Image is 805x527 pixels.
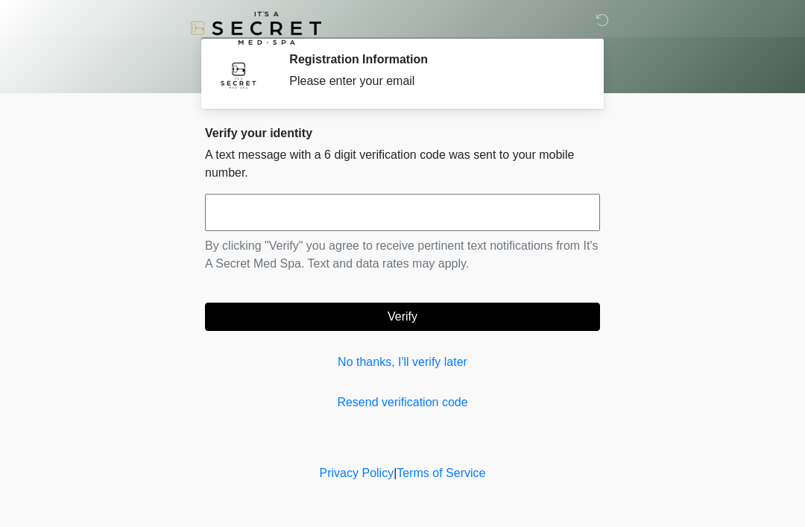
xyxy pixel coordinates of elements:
[320,467,394,479] a: Privacy Policy
[394,467,397,479] a: |
[205,303,600,331] button: Verify
[205,353,600,371] a: No thanks, I'll verify later
[216,52,261,97] img: Agent Avatar
[205,237,600,273] p: By clicking "Verify" you agree to receive pertinent text notifications from It's A Secret Med Spa...
[205,126,600,140] h2: Verify your identity
[205,146,600,182] p: A text message with a 6 digit verification code was sent to your mobile number.
[205,394,600,411] a: Resend verification code
[190,11,321,45] img: It's A Secret Med Spa Logo
[289,52,578,66] h2: Registration Information
[289,72,578,90] div: Please enter your email
[397,467,485,479] a: Terms of Service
